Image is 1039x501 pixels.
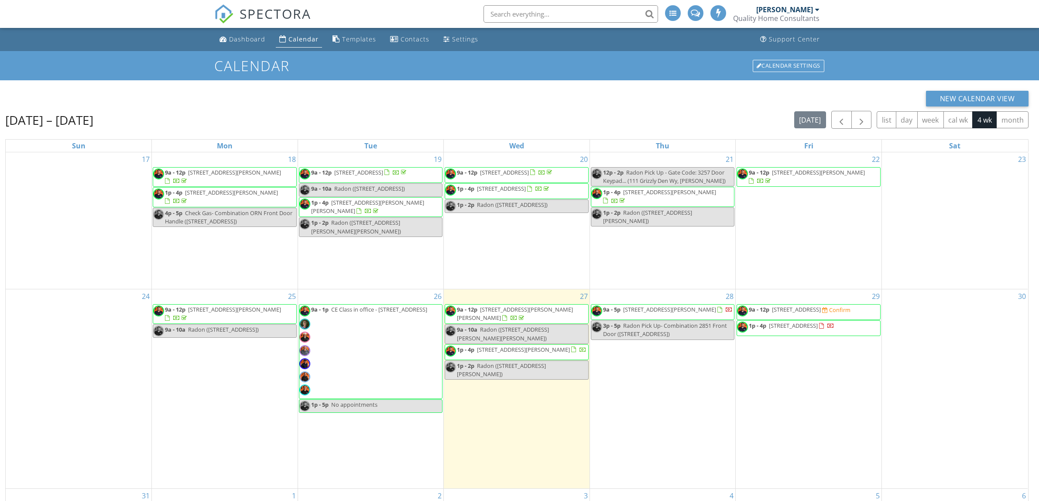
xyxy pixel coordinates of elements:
[591,209,602,220] img: 0b7a68672.jpg
[445,305,456,316] img: 0b7a68672.jpg
[769,35,820,43] div: Support Center
[331,401,377,408] span: No appointments
[737,304,881,320] a: 9a - 12p [STREET_ADDRESS] Confirm
[445,362,456,373] img: 0b7a68672.jpg
[756,5,813,14] div: [PERSON_NAME]
[457,362,474,370] span: 1p - 2p
[445,201,456,212] img: 0b7a68672.jpg
[996,111,1029,128] button: month
[311,305,429,313] a: 9a - 1p CE Class in office - [STREET_ADDRESS]
[165,168,281,185] a: 9a - 12p [STREET_ADDRESS][PERSON_NAME]
[917,111,944,128] button: week
[311,305,329,313] span: 9a - 1p
[165,305,185,313] span: 9a - 12p
[445,168,456,179] img: 0b7a68672.jpg
[753,60,824,72] div: Calendar Settings
[457,305,573,322] a: 9a - 12p [STREET_ADDRESS][PERSON_NAME][PERSON_NAME]
[153,209,164,220] img: 0b7a68672.jpg
[445,326,456,336] img: 0b7a68672.jpg
[483,5,658,23] input: Search everything...
[749,305,822,313] a: 9a - 12p [STREET_ADDRESS]
[299,197,443,217] a: 1p - 4p [STREET_ADDRESS][PERSON_NAME][PERSON_NAME]
[188,305,281,313] span: [STREET_ADDRESS][PERSON_NAME]
[299,345,310,356] img: 0b7a68562.jpg
[757,31,823,48] a: Support Center
[737,167,881,187] a: 9a - 12p [STREET_ADDRESS][PERSON_NAME]
[214,58,825,73] h1: Calendar
[342,35,376,43] div: Templates
[153,187,297,207] a: 1p - 4p [STREET_ADDRESS][PERSON_NAME]
[165,209,182,217] span: 4p - 5p
[6,289,152,489] td: Go to August 24, 2025
[603,209,621,216] span: 1p - 2p
[229,35,265,43] div: Dashboard
[870,152,881,166] a: Go to August 22, 2025
[926,91,1029,106] button: New Calendar View
[299,168,310,179] img: 0b7a68672.jpg
[603,322,727,338] span: Radon Pick Up- Combination 2851 Front Door ([STREET_ADDRESS])
[299,304,443,399] a: 9a - 1p CE Class in office - [STREET_ADDRESS]
[881,152,1028,289] td: Go to August 23, 2025
[152,152,298,289] td: Go to August 18, 2025
[165,209,292,225] span: Check Gas- Combination ORN Front Door Handle ([STREET_ADDRESS])
[737,320,881,336] a: 1p - 4p [STREET_ADDRESS]
[311,199,424,215] span: [STREET_ADDRESS][PERSON_NAME][PERSON_NAME]
[188,168,281,176] span: [STREET_ADDRESS][PERSON_NAME]
[152,289,298,489] td: Go to August 25, 2025
[299,401,310,412] img: 0b7a68672.jpg
[6,152,152,289] td: Go to August 17, 2025
[480,168,529,176] span: [STREET_ADDRESS]
[457,326,549,342] span: Radon ([STREET_ADDRESS][PERSON_NAME][PERSON_NAME])
[737,168,748,179] img: 0b7a68672.jpg
[311,219,401,235] span: Radon ([STREET_ADDRESS][PERSON_NAME][PERSON_NAME])
[445,346,456,357] img: 0b7a68672.jpg
[578,152,590,166] a: Go to August 20, 2025
[749,322,834,329] a: 1p - 4p [STREET_ADDRESS]
[737,322,748,333] img: 0b7a68672.jpg
[311,199,424,215] a: 1p - 4p [STREET_ADDRESS][PERSON_NAME][PERSON_NAME]
[947,140,962,152] a: Saturday
[831,111,852,129] button: Previous
[299,199,310,209] img: 0b7a68672.jpg
[590,152,736,289] td: Go to August 21, 2025
[214,12,311,30] a: SPECTORA
[165,168,185,176] span: 9a - 12p
[298,289,444,489] td: Go to August 26, 2025
[457,326,477,333] span: 9a - 10a
[299,319,310,329] img: matthinkerphoto225x300.jpg
[334,168,383,176] span: [STREET_ADDRESS]
[769,322,818,329] span: [STREET_ADDRESS]
[603,168,726,185] span: Radon Pick Up - Gate Code: 3257 Door Keypad... (111 Grizzly Den Wy, [PERSON_NAME])
[477,201,548,209] span: Radon ([STREET_ADDRESS])
[153,326,164,336] img: 0b7a68672.jpg
[590,289,736,489] td: Go to August 28, 2025
[972,111,997,128] button: 4 wk
[623,305,716,313] span: [STREET_ADDRESS][PERSON_NAME]
[165,189,278,205] a: 1p - 4p [STREET_ADDRESS][PERSON_NAME]
[603,305,733,313] a: 9a - 5p [STREET_ADDRESS][PERSON_NAME]
[286,152,298,166] a: Go to August 18, 2025
[299,219,310,230] img: 0b7a68672.jpg
[749,305,769,313] span: 9a - 12p
[772,168,865,176] span: [STREET_ADDRESS][PERSON_NAME]
[603,305,621,313] span: 9a - 5p
[140,152,151,166] a: Go to August 17, 2025
[457,185,551,192] a: 1p - 4p [STREET_ADDRESS]
[733,14,820,23] div: Quality Home Consultants
[288,35,319,43] div: Calendar
[387,31,433,48] a: Contacts
[240,4,311,23] span: SPECTORA
[311,168,332,176] span: 9a - 12p
[877,111,896,128] button: list
[214,4,233,24] img: The Best Home Inspection Software - Spectora
[896,111,918,128] button: day
[457,201,474,209] span: 1p - 2p
[457,346,474,353] span: 1p - 4p
[752,59,825,73] a: Calendar Settings
[311,401,329,408] span: 1p - 5p
[445,304,589,324] a: 9a - 12p [STREET_ADDRESS][PERSON_NAME][PERSON_NAME]
[457,305,573,322] span: [STREET_ADDRESS][PERSON_NAME][PERSON_NAME]
[363,140,379,152] a: Tuesday
[432,152,443,166] a: Go to August 19, 2025
[452,35,478,43] div: Settings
